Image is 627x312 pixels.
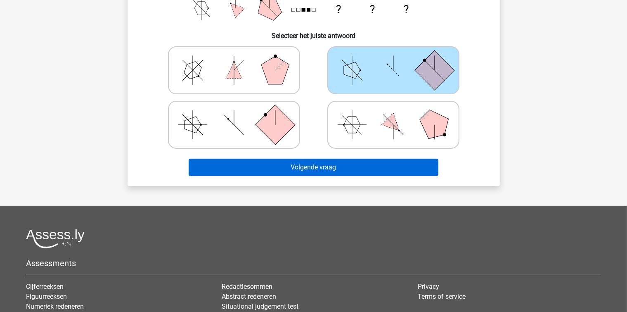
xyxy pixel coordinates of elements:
a: Cijferreeksen [26,283,64,291]
a: Situational judgement test [222,302,298,310]
text: ? [370,3,375,16]
a: Privacy [418,283,439,291]
button: Volgende vraag [189,159,438,176]
a: Figuurreeksen [26,293,67,300]
text: ? [404,3,409,16]
img: Assessly logo [26,229,85,248]
a: Terms of service [418,293,466,300]
text: ? [336,3,341,16]
a: Redactiesommen [222,283,272,291]
h5: Assessments [26,258,601,268]
a: Abstract redeneren [222,293,276,300]
h6: Selecteer het juiste antwoord [141,25,487,40]
a: Numeriek redeneren [26,302,84,310]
